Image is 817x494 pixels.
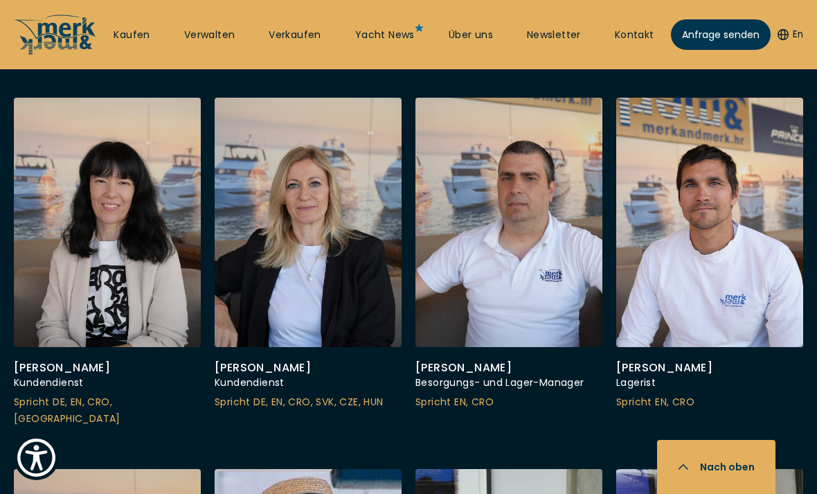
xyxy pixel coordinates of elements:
div: [PERSON_NAME] [14,361,201,375]
a: Über uns [449,28,493,42]
button: En [778,28,803,42]
span: DE, EN, CRO, [GEOGRAPHIC_DATA] [14,395,120,425]
a: Kaufen [114,28,150,42]
div: Kundendienst [14,375,201,391]
div: [PERSON_NAME] [415,361,602,375]
span: EN, CRO [655,395,694,409]
span: Anfrage senden [682,28,760,42]
div: Spricht [415,394,602,411]
div: Spricht [14,394,201,427]
div: Spricht [616,394,803,411]
a: Anfrage senden [671,19,771,50]
div: Lagerist [616,375,803,391]
div: [PERSON_NAME] [616,361,803,375]
a: Newsletter [527,28,581,42]
button: Nach oben [657,440,775,494]
a: Verwalten [184,28,235,42]
div: Besorgungs- und Lager-Manager [415,375,602,391]
span: DE, EN, CRO, SVK, CZE, HUN [253,395,383,409]
a: Verkaufen [269,28,321,42]
a: Yacht News [355,28,415,42]
button: Show Accessibility Preferences [14,435,59,480]
a: Kontakt [615,28,654,42]
div: Spricht [215,394,402,411]
div: Kundendienst [215,375,402,391]
span: EN, CRO [454,395,494,409]
div: [PERSON_NAME] [215,361,402,375]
